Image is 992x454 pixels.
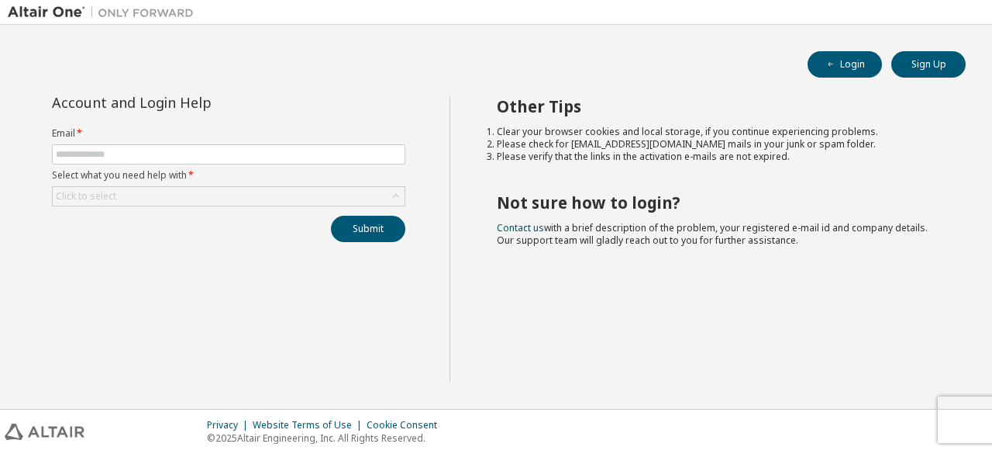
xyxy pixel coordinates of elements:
[52,169,405,182] label: Select what you need help with
[253,419,367,431] div: Website Terms of Use
[497,96,939,116] h2: Other Tips
[497,126,939,138] li: Clear your browser cookies and local storage, if you continue experiencing problems.
[207,419,253,431] div: Privacy
[52,96,335,109] div: Account and Login Help
[808,51,882,78] button: Login
[497,151,939,163] li: Please verify that the links in the activation e-mails are not expired.
[52,127,405,140] label: Email
[497,221,928,247] span: with a brief description of the problem, your registered e-mail id and company details. Our suppo...
[497,221,544,234] a: Contact us
[891,51,966,78] button: Sign Up
[331,216,405,242] button: Submit
[497,138,939,151] li: Please check for [EMAIL_ADDRESS][DOMAIN_NAME] mails in your junk or spam folder.
[53,187,405,206] div: Click to select
[367,419,446,431] div: Cookie Consent
[207,431,446,445] p: © 2025 Altair Engineering, Inc. All Rights Reserved.
[56,190,116,203] div: Click to select
[8,5,201,20] img: Altair One
[497,192,939,213] h2: Not sure how to login?
[5,424,84,440] img: altair_logo.svg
